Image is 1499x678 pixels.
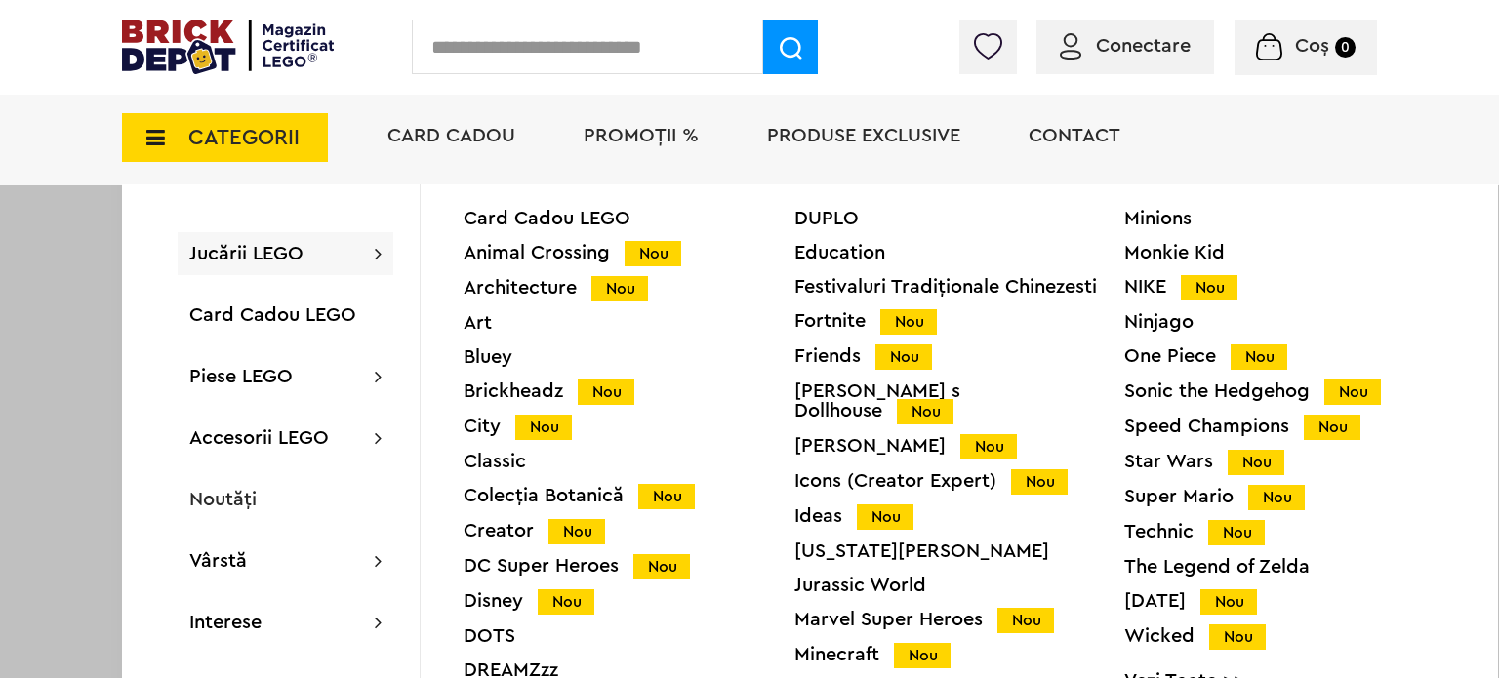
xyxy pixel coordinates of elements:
[1096,36,1191,56] span: Conectare
[625,241,681,266] span: Nou
[188,127,300,148] span: CATEGORII
[189,244,304,263] a: Jucării LEGO
[584,126,699,145] a: PROMOȚII %
[1060,36,1191,56] a: Conectare
[464,243,794,263] a: Animal CrossingNou
[767,126,960,145] a: Produse exclusive
[1029,126,1120,145] a: Contact
[1124,209,1455,228] a: Minions
[1295,36,1329,56] span: Coș
[464,209,794,228] a: Card Cadou LEGO
[464,243,794,263] div: Animal Crossing
[1335,37,1356,58] small: 0
[794,243,1125,262] a: Education
[387,126,515,145] a: Card Cadou
[794,209,1125,228] a: DUPLO
[1124,243,1455,262] a: Monkie Kid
